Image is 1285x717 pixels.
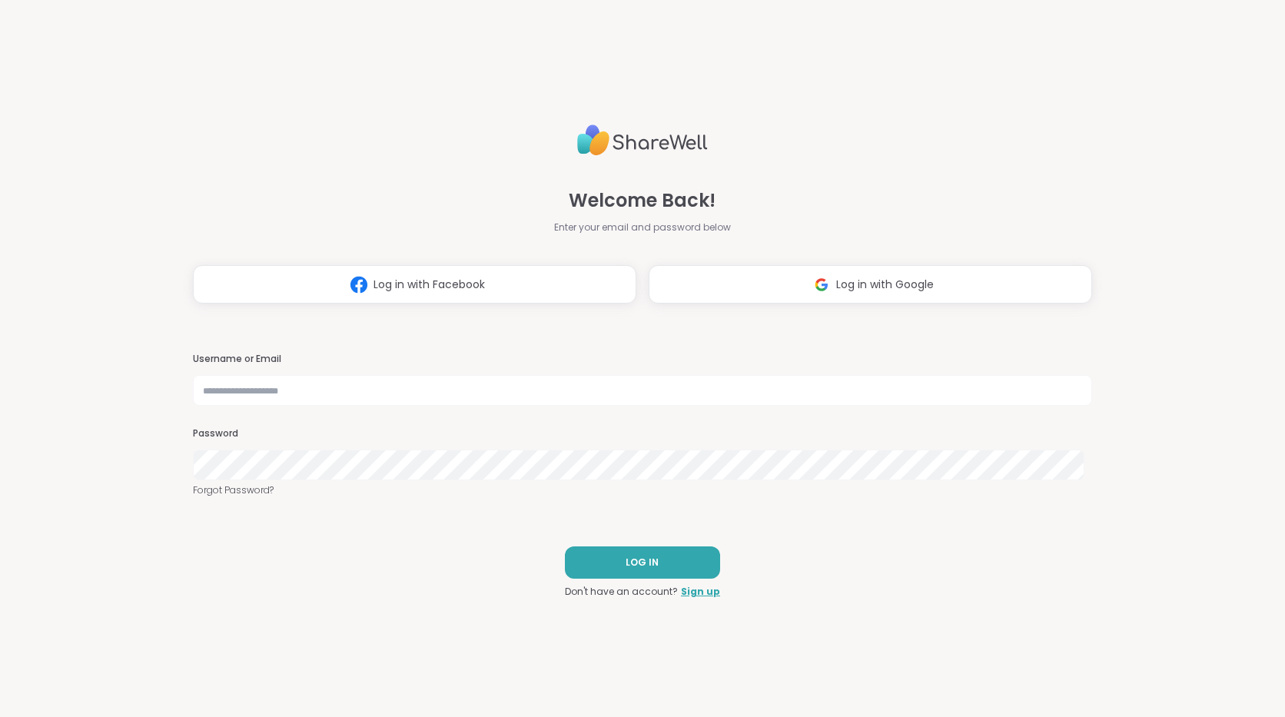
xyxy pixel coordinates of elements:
[565,546,720,579] button: LOG IN
[554,221,731,234] span: Enter your email and password below
[681,585,720,599] a: Sign up
[193,265,636,304] button: Log in with Facebook
[193,353,1092,366] h3: Username or Email
[344,271,374,299] img: ShareWell Logomark
[649,265,1092,304] button: Log in with Google
[807,271,836,299] img: ShareWell Logomark
[836,277,934,293] span: Log in with Google
[565,585,678,599] span: Don't have an account?
[626,556,659,569] span: LOG IN
[193,427,1092,440] h3: Password
[577,118,708,162] img: ShareWell Logo
[193,483,1092,497] a: Forgot Password?
[569,187,716,214] span: Welcome Back!
[374,277,485,293] span: Log in with Facebook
